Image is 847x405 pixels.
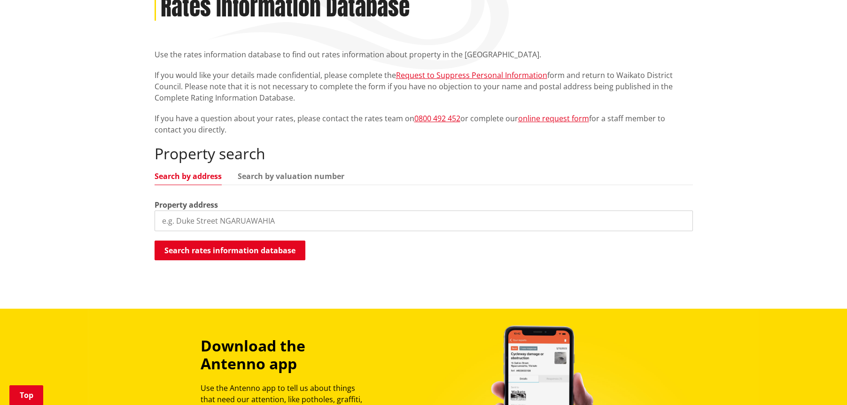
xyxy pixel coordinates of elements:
p: If you would like your details made confidential, please complete the form and return to Waikato ... [155,70,693,103]
a: Search by valuation number [238,172,344,180]
p: Use the rates information database to find out rates information about property in the [GEOGRAPHI... [155,49,693,60]
button: Search rates information database [155,241,305,260]
h2: Property search [155,145,693,163]
a: Search by address [155,172,222,180]
a: Request to Suppress Personal Information [396,70,547,80]
h3: Download the Antenno app [201,337,371,373]
label: Property address [155,199,218,210]
a: 0800 492 452 [414,113,460,124]
input: e.g. Duke Street NGARUAWAHIA [155,210,693,231]
p: If you have a question about your rates, please contact the rates team on or complete our for a s... [155,113,693,135]
a: online request form [518,113,589,124]
a: Top [9,385,43,405]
